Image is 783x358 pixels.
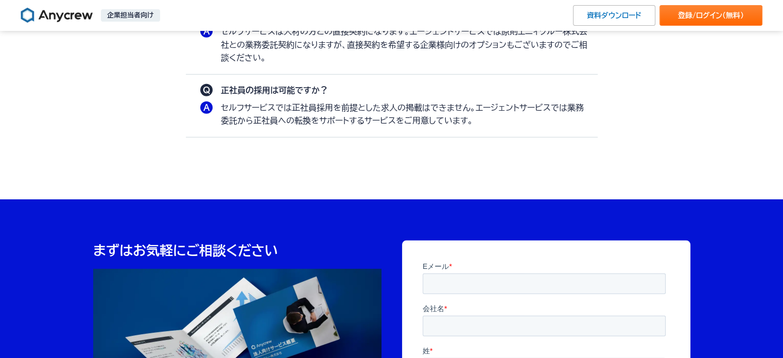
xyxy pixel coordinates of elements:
[12,258,173,266] span: エニィクルーの に同意する
[573,5,655,26] a: 資料ダウンロード
[722,12,744,19] span: （無料）
[101,9,160,22] p: 企業担当者向け
[221,101,587,128] p: セルフサービスでは正社員採用を前提とした求人の掲載はできません。エージェントサービスでは業務委託から正社員への転換をサポートするサービスをご用意しています。
[659,5,762,26] a: 登録/ログイン（無料）
[221,25,587,65] p: セルフサービスは人材の方との直接契約になります。エージェントサービスでは原則エニィクルー株式会社との業務委託契約になりますが、直接契約を希望する企業様向けのオプションもございますのでご相談ください。
[21,7,93,24] img: Anycrew
[93,241,381,261] p: まずはお気軽にご相談ください
[221,84,587,97] p: 正社員の採用は可能ですか？
[62,258,134,266] a: プライバシーポリシー
[3,258,9,265] input: エニィクルーのプライバシーポリシーに同意する*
